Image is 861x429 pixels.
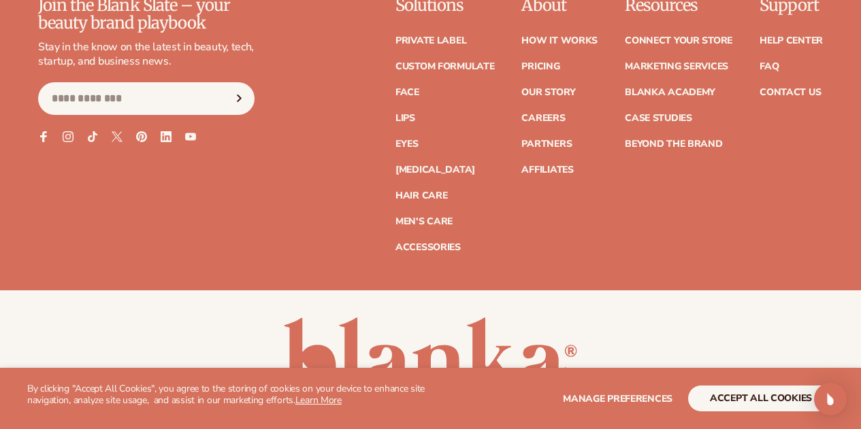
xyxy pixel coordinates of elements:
a: Men's Care [395,217,453,226]
p: Stay in the know on the latest in beauty, tech, startup, and business news. [38,40,255,69]
a: Help Center [760,36,823,46]
a: Pricing [521,62,559,71]
a: [MEDICAL_DATA] [395,165,475,175]
a: Partners [521,139,572,149]
a: How It Works [521,36,598,46]
a: Face [395,88,419,97]
a: FAQ [760,62,779,71]
a: Careers [521,114,565,123]
button: accept all cookies [688,385,834,411]
a: Marketing services [625,62,728,71]
a: Hair Care [395,191,447,201]
a: Custom formulate [395,62,495,71]
a: Connect your store [625,36,732,46]
a: Our Story [521,88,575,97]
a: Blanka Academy [625,88,715,97]
button: Manage preferences [563,385,672,411]
div: Open Intercom Messenger [814,383,847,415]
a: Eyes [395,139,419,149]
a: Private label [395,36,466,46]
a: Beyond the brand [625,139,723,149]
a: Case Studies [625,114,692,123]
a: Contact Us [760,88,821,97]
button: Subscribe [224,82,254,115]
a: Lips [395,114,415,123]
p: By clicking "Accept All Cookies", you agree to the storing of cookies on your device to enhance s... [27,383,431,407]
span: Manage preferences [563,392,672,405]
a: Affiliates [521,165,573,175]
a: Learn More [295,394,342,407]
a: Accessories [395,243,461,252]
